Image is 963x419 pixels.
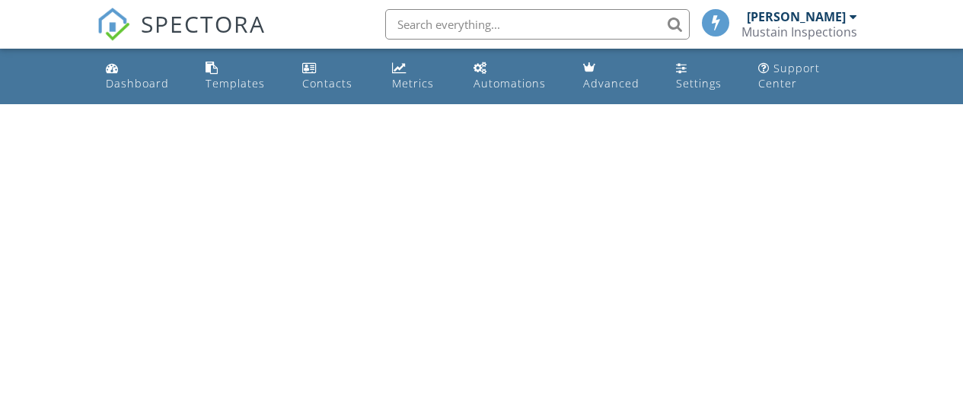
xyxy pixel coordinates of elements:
[100,55,188,98] a: Dashboard
[97,8,130,41] img: The Best Home Inspection Software - Spectora
[385,9,690,40] input: Search everything...
[676,76,722,90] div: Settings
[583,76,639,90] div: Advanced
[296,55,373,98] a: Contacts
[670,55,740,98] a: Settings
[199,55,284,98] a: Templates
[758,61,820,90] div: Support Center
[747,9,846,24] div: [PERSON_NAME]
[206,76,265,90] div: Templates
[302,76,352,90] div: Contacts
[141,8,266,40] span: SPECTORA
[474,76,546,90] div: Automations
[392,76,434,90] div: Metrics
[741,24,857,40] div: Mustain Inspections
[752,55,863,98] a: Support Center
[577,55,658,98] a: Advanced
[97,21,266,52] a: SPECTORA
[467,55,565,98] a: Automations (Basic)
[106,76,169,90] div: Dashboard
[386,55,455,98] a: Metrics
